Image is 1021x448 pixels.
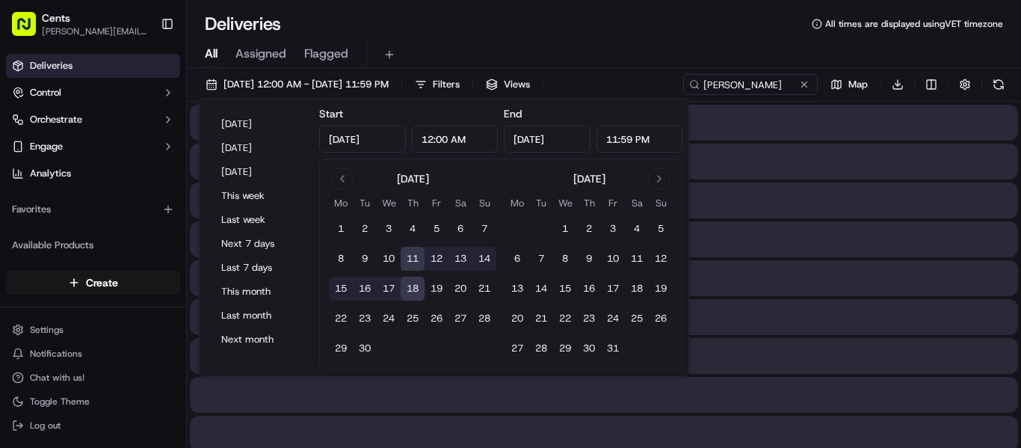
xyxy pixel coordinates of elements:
[6,271,180,295] button: Create
[6,81,180,105] button: Control
[377,217,401,241] button: 3
[232,191,272,209] button: See all
[448,307,472,331] button: 27
[15,218,39,242] img: Masood Aslam
[625,307,649,331] button: 25
[215,233,304,254] button: Next 7 days
[215,281,304,302] button: This month
[6,391,180,412] button: Toggle Theme
[504,126,590,153] input: Date
[46,272,121,284] span: [PERSON_NAME]
[553,277,577,301] button: 15
[401,217,425,241] button: 4
[329,247,353,271] button: 8
[505,195,529,211] th: Monday
[401,307,425,331] button: 25
[6,367,180,388] button: Chat with us!
[577,247,601,271] button: 9
[625,195,649,211] th: Saturday
[553,247,577,271] button: 8
[425,195,448,211] th: Friday
[649,277,673,301] button: 19
[235,45,286,63] span: Assigned
[573,171,605,186] div: [DATE]
[433,78,460,91] span: Filters
[30,396,90,408] span: Toggle Theme
[254,147,272,165] button: Start new chat
[31,143,58,170] img: 9188753566659_6852d8bf1fb38e338040_72.png
[448,217,472,241] button: 6
[448,247,472,271] button: 13
[472,247,496,271] button: 14
[553,307,577,331] button: 22
[132,272,163,284] span: [DATE]
[353,195,377,211] th: Tuesday
[215,185,304,206] button: This week
[30,59,73,73] span: Deliveries
[329,217,353,241] button: 1
[377,277,401,301] button: 17
[601,247,625,271] button: 10
[601,307,625,331] button: 24
[472,277,496,301] button: 21
[425,277,448,301] button: 19
[397,171,429,186] div: [DATE]
[472,195,496,211] th: Sunday
[529,337,553,360] button: 28
[199,74,395,95] button: [DATE] 12:00 AM - [DATE] 11:59 PM
[601,337,625,360] button: 31
[553,217,577,241] button: 1
[529,247,553,271] button: 7
[377,247,401,271] button: 10
[120,328,246,355] a: 💻API Documentation
[149,337,181,349] span: Pylon
[353,247,377,271] button: 9
[577,277,601,301] button: 16
[6,135,180,159] button: Engage
[105,337,181,349] a: Powered byPylon
[848,78,868,91] span: Map
[553,337,577,360] button: 29
[132,232,163,244] span: [DATE]
[596,126,683,153] input: Time
[223,78,389,91] span: [DATE] 12:00 AM - [DATE] 11:59 PM
[6,343,180,364] button: Notifications
[319,126,406,153] input: Date
[472,307,496,331] button: 28
[529,195,553,211] th: Tuesday
[329,195,353,211] th: Monday
[42,25,149,37] button: [PERSON_NAME][EMAIL_ADDRESS][PERSON_NAME][DOMAIN_NAME]
[448,277,472,301] button: 20
[601,195,625,211] th: Friday
[824,74,875,95] button: Map
[46,232,121,244] span: [PERSON_NAME]
[215,114,304,135] button: [DATE]
[9,328,120,355] a: 📗Knowledge Base
[401,277,425,301] button: 18
[30,140,63,153] span: Engage
[377,195,401,211] th: Wednesday
[353,277,377,301] button: 16
[649,168,670,189] button: Go to next month
[401,247,425,271] button: 11
[649,217,673,241] button: 5
[625,247,649,271] button: 11
[215,138,304,159] button: [DATE]
[30,233,42,245] img: 1736555255976-a54dd68f-1ca7-489b-9aae-adbdc363a1c4
[86,275,118,290] span: Create
[124,272,129,284] span: •
[215,257,304,278] button: Last 7 days
[215,329,304,350] button: Next month
[67,143,245,158] div: Start new chat
[377,307,401,331] button: 24
[6,415,180,436] button: Log out
[577,337,601,360] button: 30
[15,60,272,84] p: Welcome 👋
[205,12,281,36] h1: Deliveries
[479,74,537,95] button: Views
[353,217,377,241] button: 2
[329,277,353,301] button: 15
[332,168,353,189] button: Go to previous month
[577,217,601,241] button: 2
